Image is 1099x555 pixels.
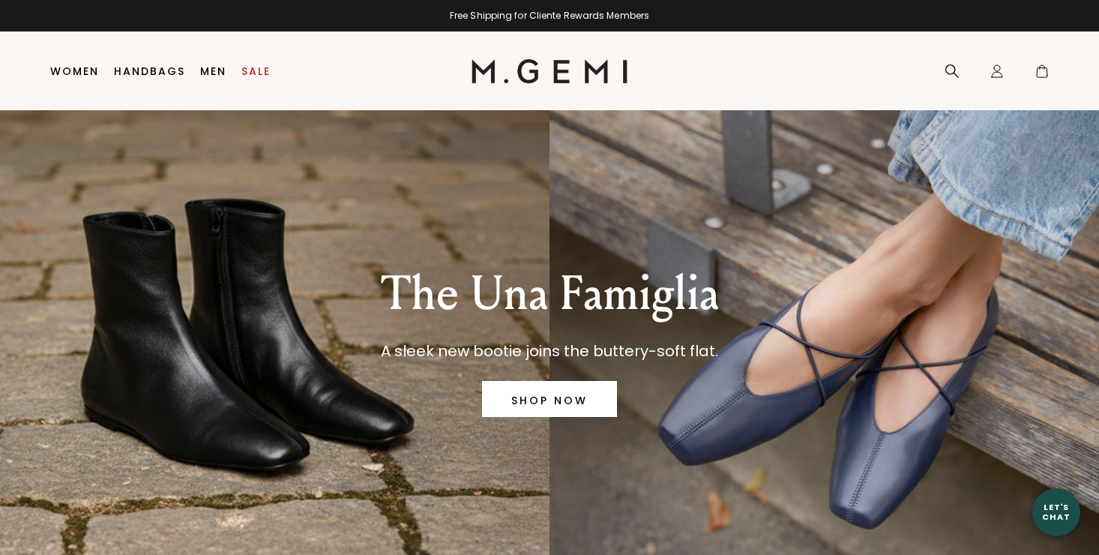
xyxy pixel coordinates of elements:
p: A sleek new bootie joins the buttery-soft flat. [381,339,719,363]
div: Let's Chat [1032,502,1080,521]
a: Men [200,65,226,77]
a: SHOP NOW [482,381,617,417]
a: Sale [241,65,271,77]
a: Women [50,65,99,77]
img: M.Gemi [472,59,628,83]
p: The Una Famiglia [381,267,719,321]
a: Handbags [114,65,185,77]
